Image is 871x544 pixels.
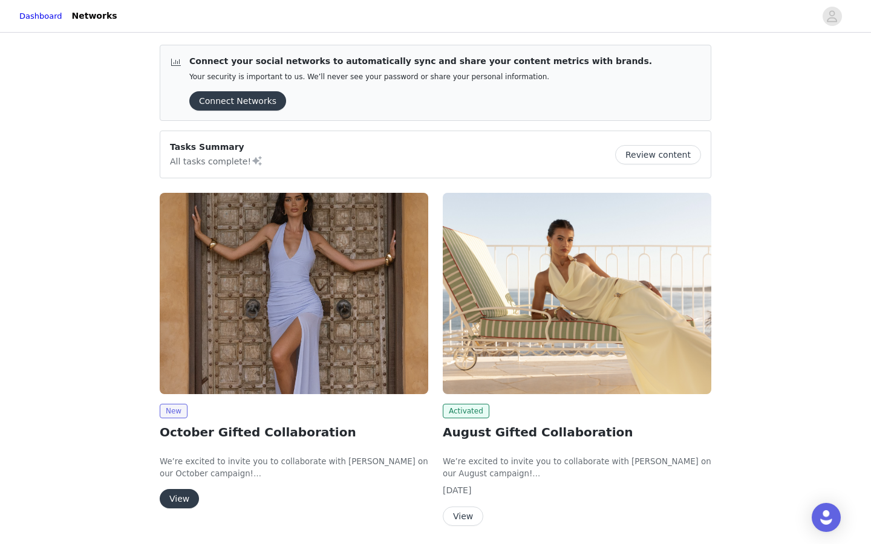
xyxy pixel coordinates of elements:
[160,494,199,504] a: View
[160,489,199,508] button: View
[443,457,711,478] span: We’re excited to invite you to collaborate with [PERSON_NAME] on our August campaign!
[189,55,652,68] p: Connect your social networks to automatically sync and share your content metrics with brands.
[170,154,263,168] p: All tasks complete!
[443,404,489,418] span: Activated
[65,2,125,30] a: Networks
[160,423,428,441] h2: October Gifted Collaboration
[443,485,471,495] span: [DATE]
[170,141,263,154] p: Tasks Summary
[812,503,841,532] div: Open Intercom Messenger
[443,512,483,521] a: View
[189,73,652,82] p: Your security is important to us. We’ll never see your password or share your personal information.
[443,507,483,526] button: View
[443,193,711,394] img: Peppermayo EU
[160,404,188,418] span: New
[160,193,428,394] img: Peppermayo EU
[160,457,428,478] span: We’re excited to invite you to collaborate with [PERSON_NAME] on our October campaign!
[189,91,286,111] button: Connect Networks
[443,423,711,441] h2: August Gifted Collaboration
[19,10,62,22] a: Dashboard
[826,7,838,26] div: avatar
[615,145,701,164] button: Review content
